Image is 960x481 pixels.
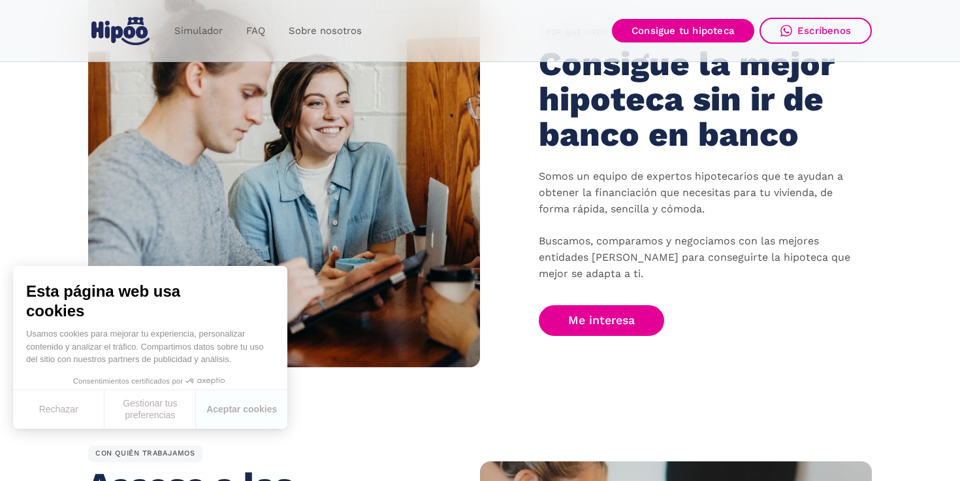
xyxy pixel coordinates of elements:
[234,18,277,44] a: FAQ
[612,19,754,42] a: Consigue tu hipoteca
[797,25,851,37] div: Escríbenos
[163,18,234,44] a: Simulador
[539,169,852,282] p: Somos un equipo de expertos hipotecarios que te ayudan a obtener la financiación que necesitas pa...
[88,446,202,463] div: CON QUIÉN TRABAJAMOS
[277,18,374,44] a: Sobre nosotros
[539,46,840,152] h2: Consigue la mejor hipoteca sin ir de banco en banco
[539,305,664,336] a: Me interesa
[88,12,152,50] a: home
[760,18,872,44] a: Escríbenos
